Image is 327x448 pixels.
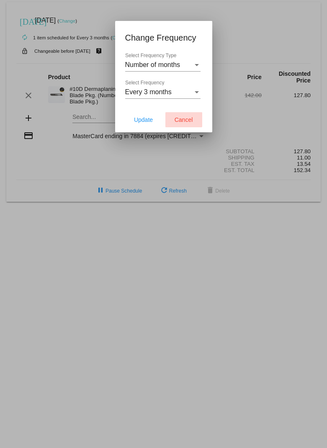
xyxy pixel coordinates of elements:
[134,116,153,123] span: Update
[125,31,202,44] h1: Change Frequency
[125,88,201,96] mat-select: Select Frequency
[125,88,172,95] span: Every 3 months
[175,116,193,123] span: Cancel
[125,112,162,127] button: Update
[165,112,202,127] button: Cancel
[125,61,180,68] span: Number of months
[125,61,201,69] mat-select: Select Frequency Type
